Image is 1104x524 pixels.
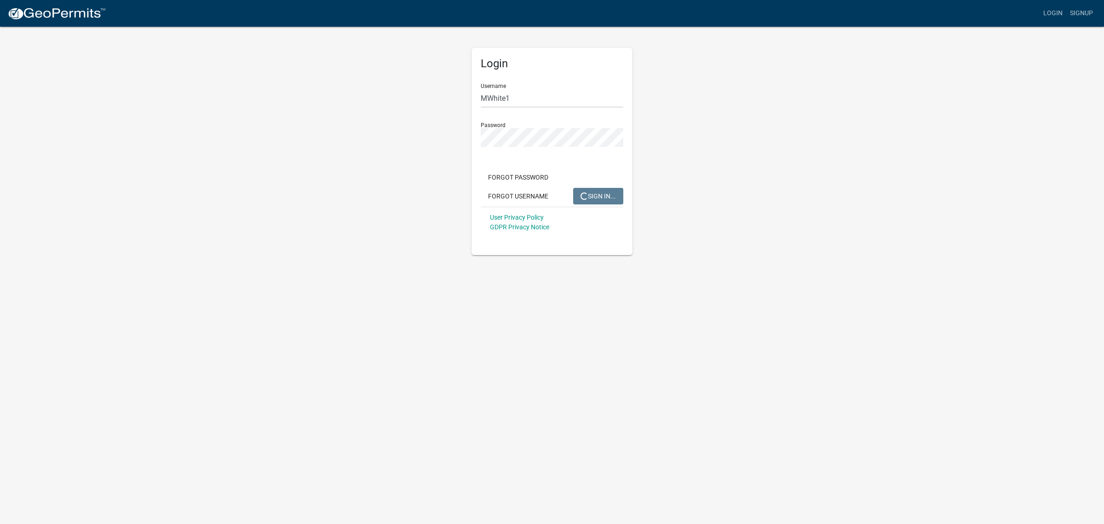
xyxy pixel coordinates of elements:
button: SIGN IN... [573,188,623,204]
a: User Privacy Policy [490,214,544,221]
a: GDPR Privacy Notice [490,223,549,231]
a: Signup [1066,5,1097,22]
a: Login [1040,5,1066,22]
button: Forgot Password [481,169,556,186]
h5: Login [481,57,623,70]
button: Forgot Username [481,188,556,204]
span: SIGN IN... [581,192,616,199]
